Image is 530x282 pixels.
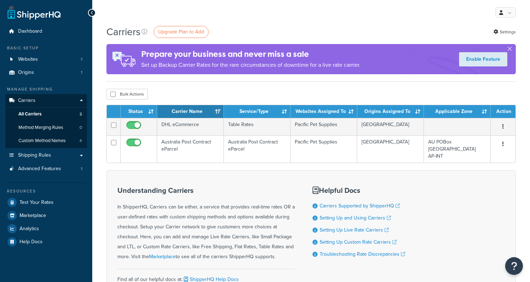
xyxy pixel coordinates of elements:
a: Analytics [5,222,87,235]
a: All Carriers 2 [5,108,87,121]
a: Help Docs [5,235,87,248]
button: Open Resource Center [505,257,523,275]
a: Setting Up and Using Carriers [320,214,391,222]
li: Websites [5,53,87,66]
th: Carrier Name: activate to sort column ascending [157,105,224,118]
li: Advanced Features [5,162,87,175]
a: Setting Up Live Rate Carriers [320,226,389,234]
a: Advanced Features 1 [5,162,87,175]
a: Troubleshooting Rate Discrepancies [320,250,405,258]
span: Carriers [18,98,35,104]
a: Marketplace [5,209,87,222]
a: Setting Up Custom Rate Carriers [320,238,397,246]
h4: Prepare your business and never miss a sale [141,48,360,60]
a: Origins 1 [5,66,87,79]
span: Marketplace [20,213,46,219]
td: Australia Post Contract eParcel [224,135,291,163]
h1: Carriers [106,25,140,39]
th: Action [491,105,515,118]
a: Method Merging Rules 0 [5,121,87,134]
a: Enable Feature [459,52,507,66]
th: Status: activate to sort column ascending [121,105,157,118]
a: Custom Method Names 4 [5,134,87,147]
td: Australia Post Contract eParcel [157,135,224,163]
span: Help Docs [20,239,43,245]
a: Test Your Rates [5,196,87,209]
h3: Understanding Carriers [117,186,295,194]
span: 0 [79,125,82,131]
td: Pacific Pet Supplies [291,118,357,135]
td: Table Rates [224,118,291,135]
th: Applicable Zone: activate to sort column ascending [424,105,491,118]
span: 1 [81,166,82,172]
img: ad-rules-rateshop-fe6ec290ccb7230408bd80ed9643f0289d75e0ffd9eb532fc0e269fcd187b520.png [106,44,141,74]
a: Upgrade Plan to Add [154,26,209,38]
div: In ShipperHQ, Carriers can be either, a service that provides real-time rates OR a user-defined r... [117,186,295,262]
a: Dashboard [5,25,87,38]
span: Analytics [20,226,39,232]
th: Origins Assigned To: activate to sort column ascending [357,105,424,118]
td: Pacific Pet Supplies [291,135,357,163]
li: Method Merging Rules [5,121,87,134]
div: Manage Shipping [5,86,87,92]
div: Basic Setup [5,45,87,51]
span: 1 [81,70,82,76]
a: ShipperHQ Home [7,5,61,20]
a: Carriers [5,94,87,107]
span: Method Merging Rules [18,125,63,131]
td: AU POBox [GEOGRAPHIC_DATA] AP-INT [424,135,491,163]
li: All Carriers [5,108,87,121]
div: Resources [5,188,87,194]
li: Carriers [5,94,87,148]
span: 4 [79,138,82,144]
li: Origins [5,66,87,79]
a: Websites 1 [5,53,87,66]
td: [GEOGRAPHIC_DATA] [357,118,424,135]
span: Advanced Features [18,166,61,172]
span: Websites [18,56,38,63]
span: Shipping Rules [18,152,51,158]
p: Set up Backup Carrier Rates for the rare circumstances of downtime for a live rate carrier. [141,60,360,70]
a: Settings [493,27,516,37]
a: Carriers Supported by ShipperHQ [320,202,400,210]
li: Custom Method Names [5,134,87,147]
td: DHL eCommerce [157,118,224,135]
span: All Carriers [18,111,42,117]
span: Custom Method Names [18,138,66,144]
a: Marketplace [149,253,176,260]
span: Test Your Rates [20,200,54,206]
td: [GEOGRAPHIC_DATA] [357,135,424,163]
a: Shipping Rules [5,149,87,162]
h3: Helpful Docs [313,186,405,194]
button: Bulk Actions [106,89,148,99]
span: Upgrade Plan to Add [158,28,204,36]
span: 2 [79,111,82,117]
span: 1 [81,56,82,63]
th: Websites Assigned To: activate to sort column ascending [291,105,357,118]
span: Dashboard [18,28,42,34]
th: Service/Type: activate to sort column ascending [224,105,291,118]
span: Origins [18,70,34,76]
